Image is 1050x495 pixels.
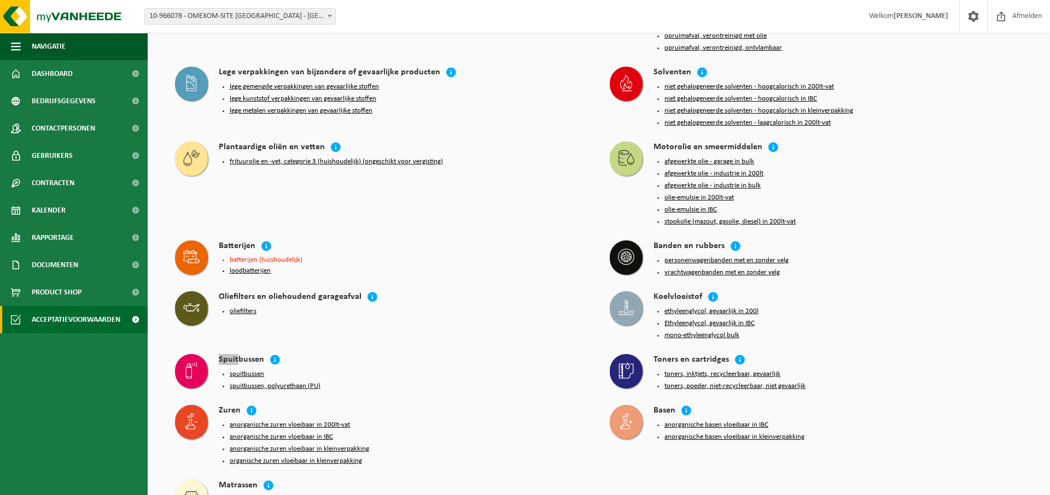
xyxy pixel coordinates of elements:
button: afgewerkte olie - industrie in bulk [664,181,761,190]
span: Acceptatievoorwaarden [32,306,120,333]
button: loodbatterijen [230,267,271,275]
button: anorganische zuren vloeibaar in IBC [230,433,333,441]
button: frituurolie en -vet, categorie 3 (huishoudelijk) (ongeschikt voor vergisting) [230,157,443,166]
span: Product Shop [32,279,81,306]
li: batterijen (huishoudelijk) [230,256,588,263]
h4: Oliefilters en oliehoudend garageafval [219,291,361,304]
button: spuitbussen [230,370,264,379]
span: Contactpersonen [32,115,95,142]
h4: Plantaardige oliën en vetten [219,142,325,154]
span: Gebruikers [32,142,73,169]
button: personenwagenbanden met en zonder velg [664,256,789,265]
button: lege metalen verpakkingen van gevaarlijke stoffen [230,107,372,115]
button: toners, inktjets, recycleerbaar, gevaarlijk [664,370,780,379]
h4: Koelvloeistof [654,291,702,304]
button: opruimafval, verontreinigd, ontvlambaar [664,44,782,52]
button: niet gehalogeneerde solventen - hoogcalorisch in kleinverpakking [664,107,853,115]
span: Rapportage [32,224,74,251]
span: Contracten [32,169,74,197]
h4: Toners en cartridges [654,354,729,367]
span: Dashboard [32,60,73,87]
h4: Banden en rubbers [654,240,725,253]
button: ethyleenglycol, gevaarlijk in 200l [664,307,759,316]
span: Navigatie [32,33,66,60]
span: Documenten [32,251,78,279]
button: niet gehalogeneerde solventen - hoogcalorisch in IBC [664,95,817,103]
button: niet gehalogeneerde solventen - laagcalorisch in 200lt-vat [664,119,831,127]
span: Bedrijfsgegevens [32,87,96,115]
span: 10-966078 - OMEXOM-SITE GENT - SINT-AMANDSBERG [144,8,336,25]
h4: Batterijen [219,240,255,253]
button: organische zuren vloeibaar in kleinverpakking [230,457,362,465]
h4: Motorolie en smeermiddelen [654,142,762,154]
button: anorganische basen vloeibaar in kleinverpakking [664,433,804,441]
button: afgewerkte olie - industrie in 200lt [664,169,763,178]
button: olie-emulsie in 200lt-vat [664,193,734,202]
h4: Lege verpakkingen van bijzondere of gevaarlijke producten [219,67,440,79]
button: anorganische basen vloeibaar in IBC [664,421,768,429]
button: spuitbussen, polyurethaan (PU) [230,382,320,391]
h4: Basen [654,405,675,417]
h4: Solventen [654,67,691,79]
h4: Matrassen [219,480,258,492]
span: Kalender [32,197,66,224]
strong: [PERSON_NAME] [894,12,948,20]
span: 10-966078 - OMEXOM-SITE GENT - SINT-AMANDSBERG [145,9,335,24]
h4: Spuitbussen [219,354,264,367]
h4: Zuren [219,405,241,417]
button: anorganische zuren vloeibaar in kleinverpakking [230,445,369,453]
button: Ethyleenglycol, gevaarlijk in IBC [664,319,755,328]
button: opruimafval, verontreinigd met olie [664,32,767,40]
button: lege kunststof verpakkingen van gevaarlijke stoffen [230,95,376,103]
button: afgewerkte olie - garage in bulk [664,157,754,166]
button: mono-ethyleenglycol bulk [664,331,739,340]
button: anorganische zuren vloeibaar in 200lt-vat [230,421,350,429]
button: stookolie (mazout, gasolie, diesel) in 200lt-vat [664,217,796,226]
button: olie-emulsie in IBC [664,205,717,214]
button: lege gemengde verpakkingen van gevaarlijke stoffen [230,82,379,91]
button: oliefilters [230,307,256,316]
button: niet gehalogeneerde solventen - hoogcalorisch in 200lt-vat [664,82,834,91]
button: toners, poeder, niet-recycleerbaar, niet gevaarlijk [664,382,806,391]
button: vrachtwagenbanden met en zonder velg [664,268,780,277]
